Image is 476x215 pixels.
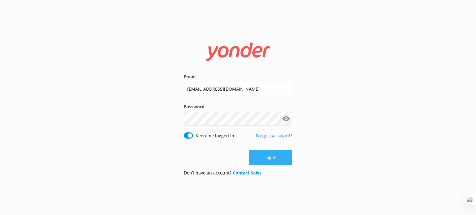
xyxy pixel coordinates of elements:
[184,73,292,80] label: Email
[256,133,292,139] a: Forgot password?
[280,113,292,125] button: Show password
[196,132,234,139] label: Keep me logged in
[184,103,292,110] label: Password
[184,82,292,96] input: user@emailaddress.com
[184,170,262,176] p: Don’t have an account?
[249,150,292,165] button: Log in
[233,170,262,176] a: Contact Sales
